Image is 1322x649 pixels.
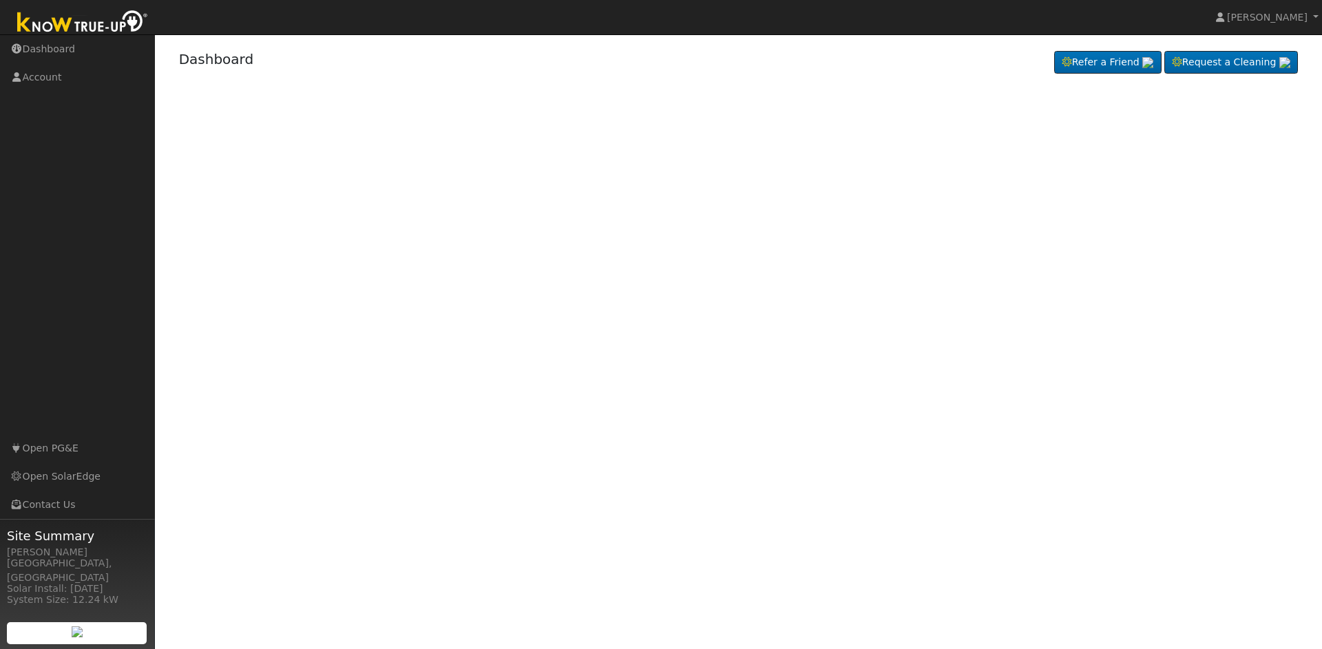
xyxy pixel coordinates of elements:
span: [PERSON_NAME] [1227,12,1308,23]
a: Request a Cleaning [1164,51,1298,74]
img: retrieve [1279,57,1290,68]
img: retrieve [1142,57,1153,68]
div: [PERSON_NAME] [7,545,147,560]
span: Site Summary [7,526,147,545]
div: [GEOGRAPHIC_DATA], [GEOGRAPHIC_DATA] [7,556,147,585]
img: Know True-Up [10,8,155,39]
div: System Size: 12.24 kW [7,593,147,607]
a: Dashboard [179,51,254,67]
div: Solar Install: [DATE] [7,582,147,596]
img: retrieve [72,626,83,637]
a: Refer a Friend [1054,51,1162,74]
